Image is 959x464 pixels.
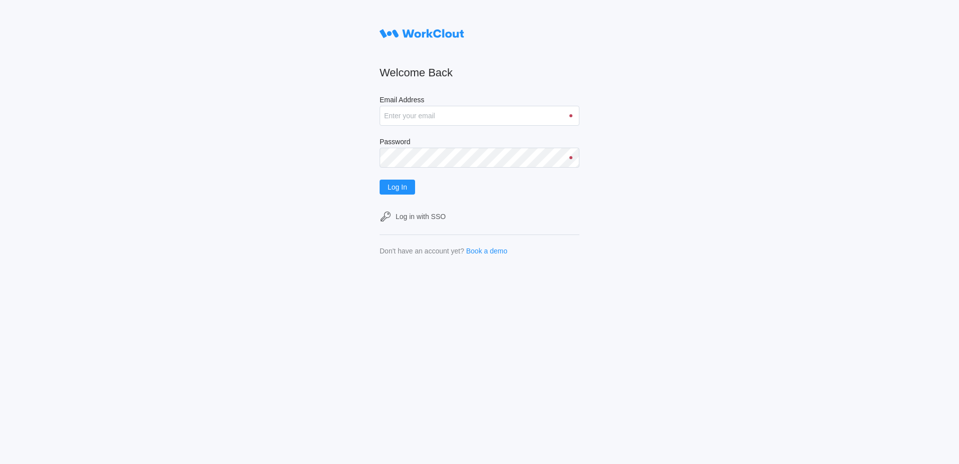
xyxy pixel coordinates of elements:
[380,180,415,195] button: Log In
[380,138,579,148] label: Password
[388,184,407,191] span: Log In
[380,66,579,80] h2: Welcome Back
[380,211,579,223] a: Log in with SSO
[466,247,507,255] a: Book a demo
[380,247,464,255] div: Don't have an account yet?
[396,213,446,221] div: Log in with SSO
[380,96,579,106] label: Email Address
[380,106,579,126] input: Enter your email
